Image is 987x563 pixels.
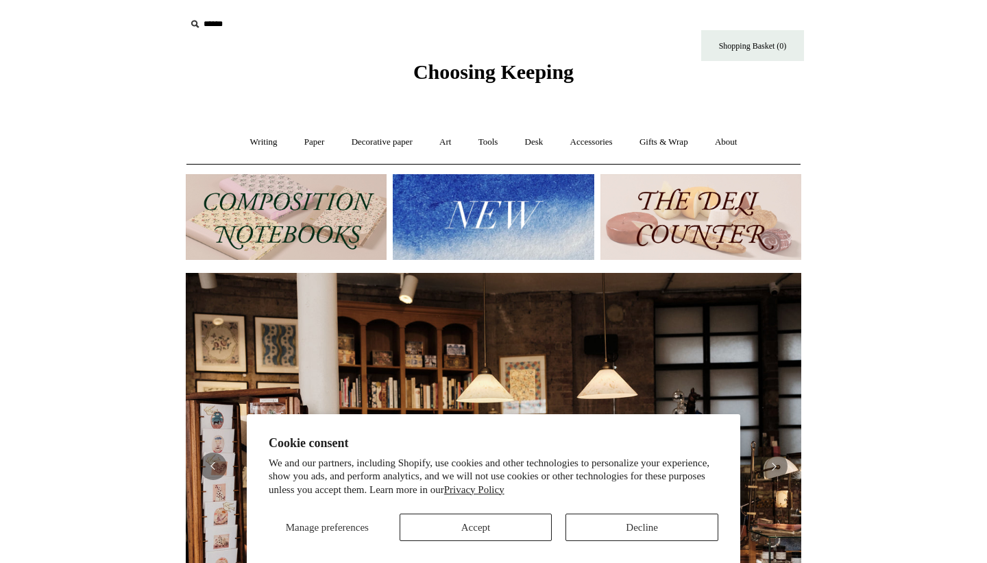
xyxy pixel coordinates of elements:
p: We and our partners, including Shopify, use cookies and other technologies to personalize your ex... [269,457,718,497]
a: Tools [466,124,511,160]
button: Accept [400,514,552,541]
h2: Cookie consent [269,436,718,451]
a: Privacy Policy [444,484,504,495]
button: Next [760,453,788,480]
a: Gifts & Wrap [627,124,700,160]
a: Art [427,124,463,160]
span: Manage preferences [286,522,369,533]
a: Writing [238,124,290,160]
a: About [703,124,750,160]
button: Decline [565,514,718,541]
button: Manage preferences [269,514,386,541]
img: The Deli Counter [600,174,801,260]
img: 202302 Composition ledgers.jpg__PID:69722ee6-fa44-49dd-a067-31375e5d54ec [186,174,387,260]
a: Choosing Keeping [413,71,574,81]
span: Choosing Keeping [413,60,574,83]
a: Decorative paper [339,124,425,160]
a: Accessories [558,124,625,160]
a: Desk [513,124,556,160]
a: Paper [292,124,337,160]
a: Shopping Basket (0) [701,30,804,61]
img: New.jpg__PID:f73bdf93-380a-4a35-bcfe-7823039498e1 [393,174,594,260]
button: Previous [199,453,227,480]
